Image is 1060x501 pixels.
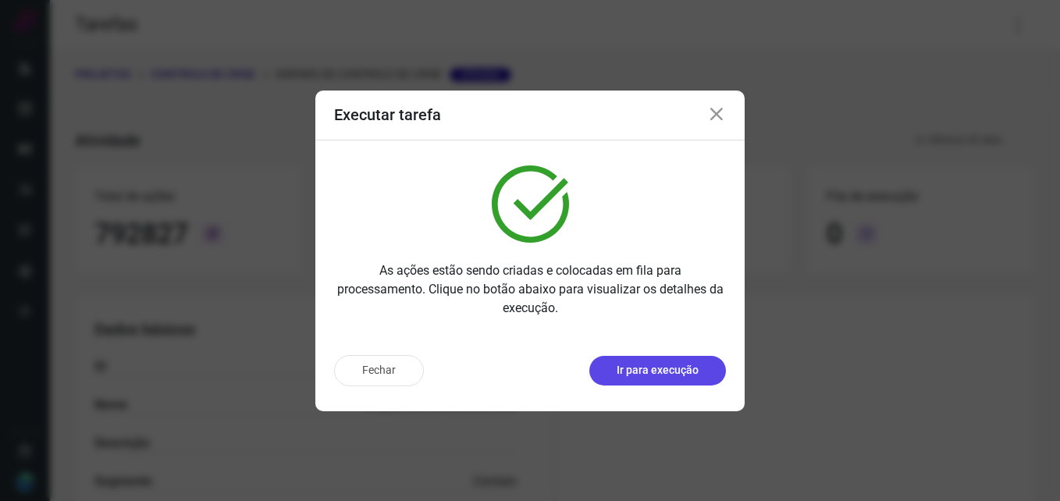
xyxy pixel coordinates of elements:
[334,105,441,124] h3: Executar tarefa
[334,261,726,318] p: As ações estão sendo criadas e colocadas em fila para processamento. Clique no botão abaixo para ...
[492,165,569,243] img: verified.svg
[589,356,726,386] button: Ir para execução
[334,355,424,386] button: Fechar
[617,362,699,378] p: Ir para execução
